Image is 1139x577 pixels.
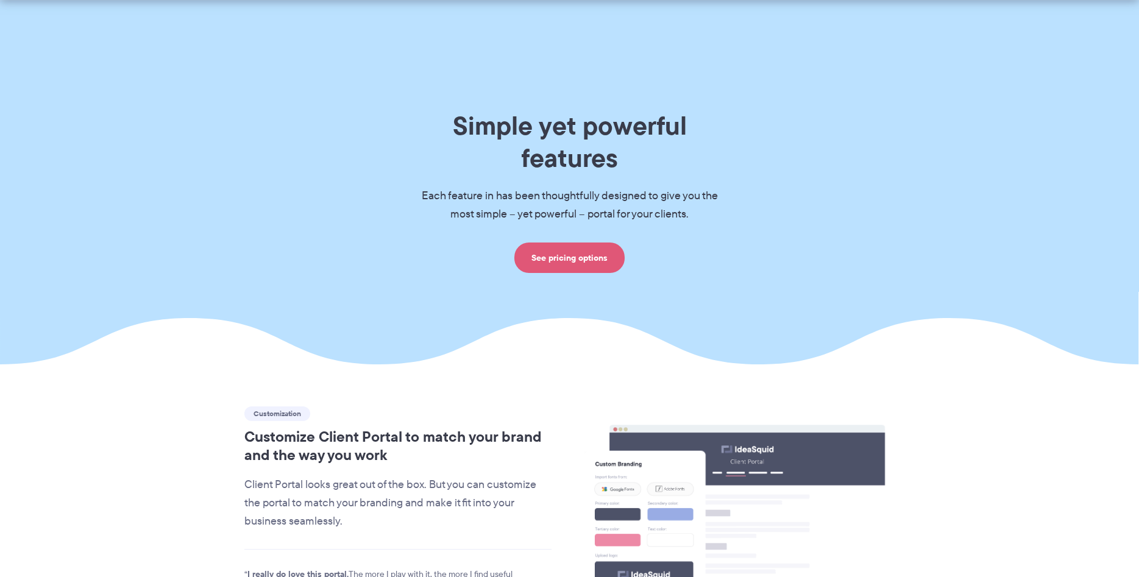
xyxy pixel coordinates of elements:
a: See pricing options [514,242,625,273]
p: Client Portal looks great out of the box. But you can customize the portal to match your branding... [244,476,552,531]
h2: Customize Client Portal to match your brand and the way you work [244,428,552,464]
h1: Simple yet powerful features [402,110,737,174]
p: Each feature in has been thoughtfully designed to give you the most simple – yet powerful – porta... [402,187,737,224]
span: Customization [244,406,310,421]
